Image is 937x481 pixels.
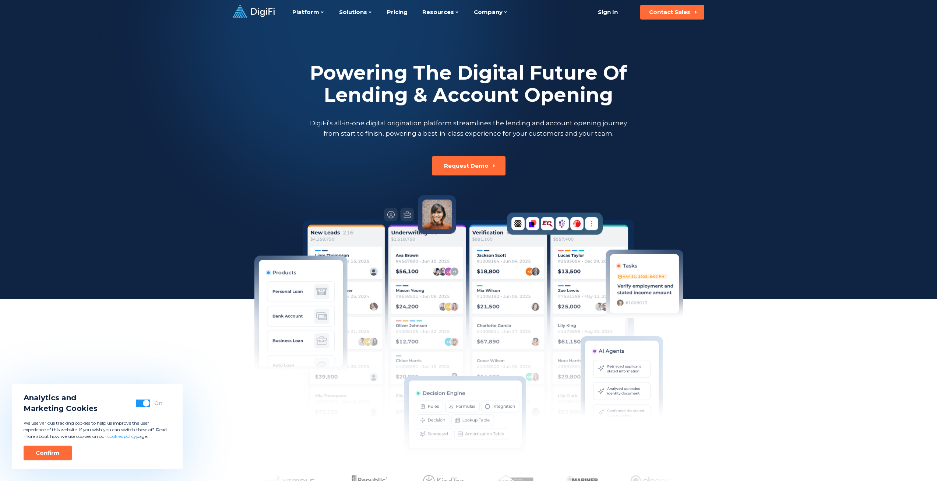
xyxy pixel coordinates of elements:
[432,156,506,175] button: Request Demo
[154,400,162,407] div: On
[36,449,60,457] div: Confirm
[309,118,629,139] p: DigiFi’s all-in-one digital origination platform streamlines the lending and account opening jour...
[309,62,629,106] h2: Powering The Digital Future Of Lending & Account Opening
[640,5,704,20] button: Contact Sales
[24,446,72,460] button: Confirm
[24,420,171,440] p: We use various tracking cookies to help us improve the user experience of this website. If you wi...
[108,433,136,439] a: cookies policy
[303,220,634,430] img: Cards list
[24,403,98,414] span: Marketing Cookies
[444,162,489,170] div: Request Demo
[24,393,98,403] span: Analytics and
[589,5,627,20] a: Sign In
[649,8,690,16] div: Contact Sales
